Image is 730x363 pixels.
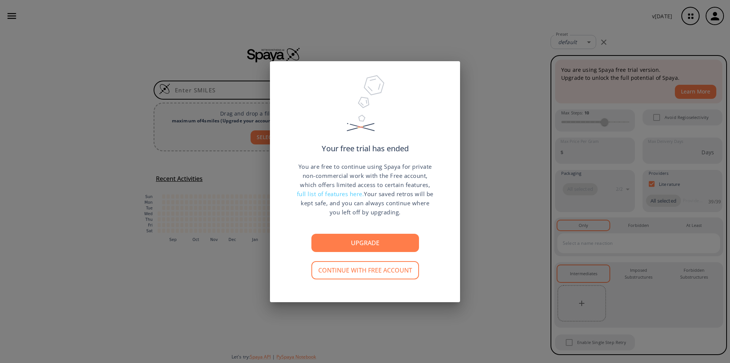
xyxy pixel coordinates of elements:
img: Trial Ended [343,73,387,145]
button: Upgrade [311,234,419,252]
p: Your free trial has ended [322,145,409,152]
p: You are free to continue using Spaya for private non-commercial work with the Free account, which... [297,162,433,217]
span: full list of features here. [297,190,364,198]
button: Continue with free account [311,261,419,279]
